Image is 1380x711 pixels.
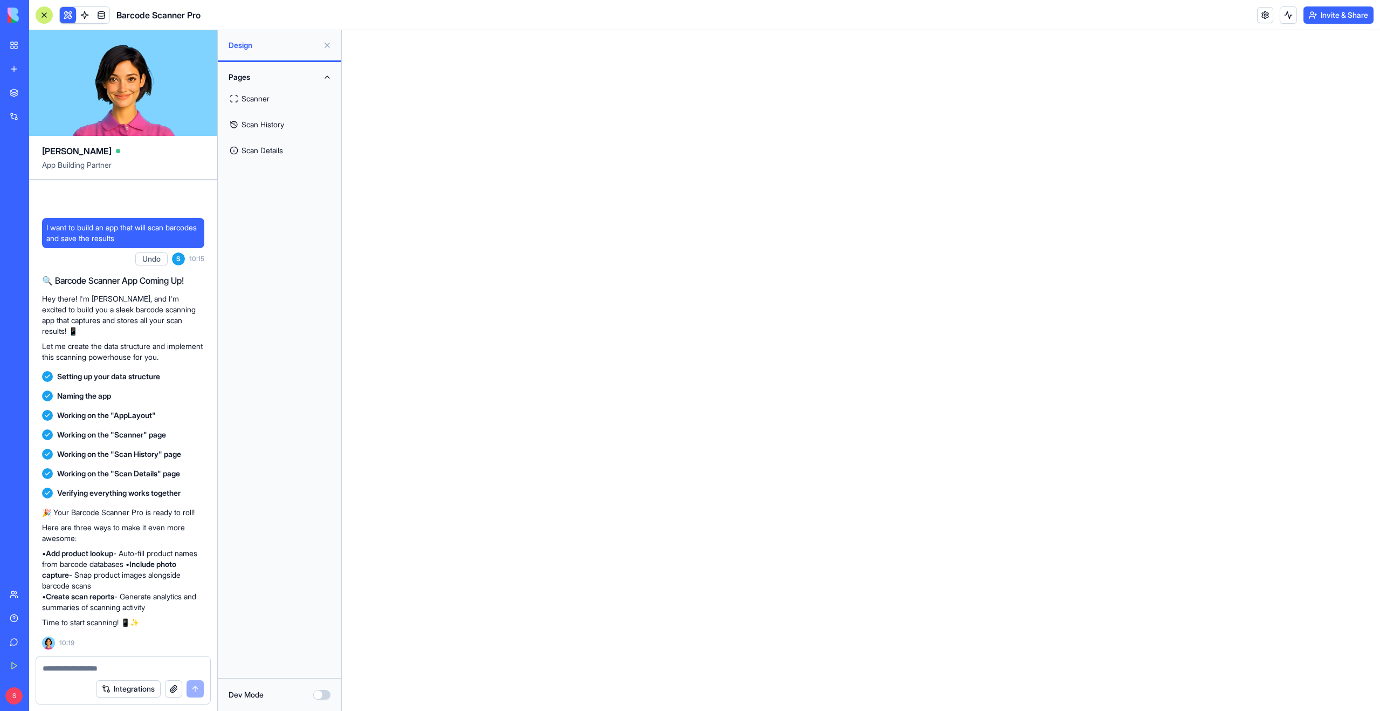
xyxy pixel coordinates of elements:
p: Let me create the data structure and implement this scanning powerhouse for you. [42,341,204,363]
span: Working on the "Scan History" page [57,449,181,460]
button: Pages [224,69,335,86]
p: 🎉 Your Barcode Scanner Pro is ready to roll! [42,507,204,518]
strong: Add product lookup [46,549,113,558]
span: 10:19 [59,639,74,647]
span: [PERSON_NAME] [42,145,112,158]
span: Barcode Scanner Pro [116,9,201,22]
span: S [5,687,23,705]
p: Time to start scanning! 📱✨ [42,617,204,628]
span: 10:15 [189,255,204,263]
p: Hey there! I'm [PERSON_NAME], and I'm excited to build you a sleek barcode scanning app that capt... [42,293,204,337]
span: Working on the "Scan Details" page [57,468,180,479]
span: I want to build an app that will scan barcodes and save the results [46,222,200,244]
span: Setting up your data structure [57,371,160,382]
span: Working on the "AppLayout" [57,410,156,421]
p: • - Auto-fill product names from barcode databases • - Snap product images alongside barcode scan... [42,548,204,613]
img: logo [8,8,74,23]
button: Integrations [96,680,161,698]
span: Working on the "Scanner" page [57,429,166,440]
span: Verifying everything works together [57,488,181,498]
span: App Building Partner [42,160,204,179]
strong: Create scan reports [46,592,114,601]
label: Dev Mode [229,689,264,700]
span: Naming the app [57,391,111,401]
h2: 🔍 Barcode Scanner App Coming Up! [42,274,204,287]
span: S [172,252,185,265]
img: Ella_00000_wcx2te.png [42,637,55,650]
button: Invite & Share [1303,6,1374,24]
button: Undo [135,252,168,265]
a: Scan History [224,112,335,138]
a: Scan Details [224,138,335,163]
a: Scanner [224,86,335,112]
span: Design [229,40,319,51]
p: Here are three ways to make it even more awesome: [42,522,204,544]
